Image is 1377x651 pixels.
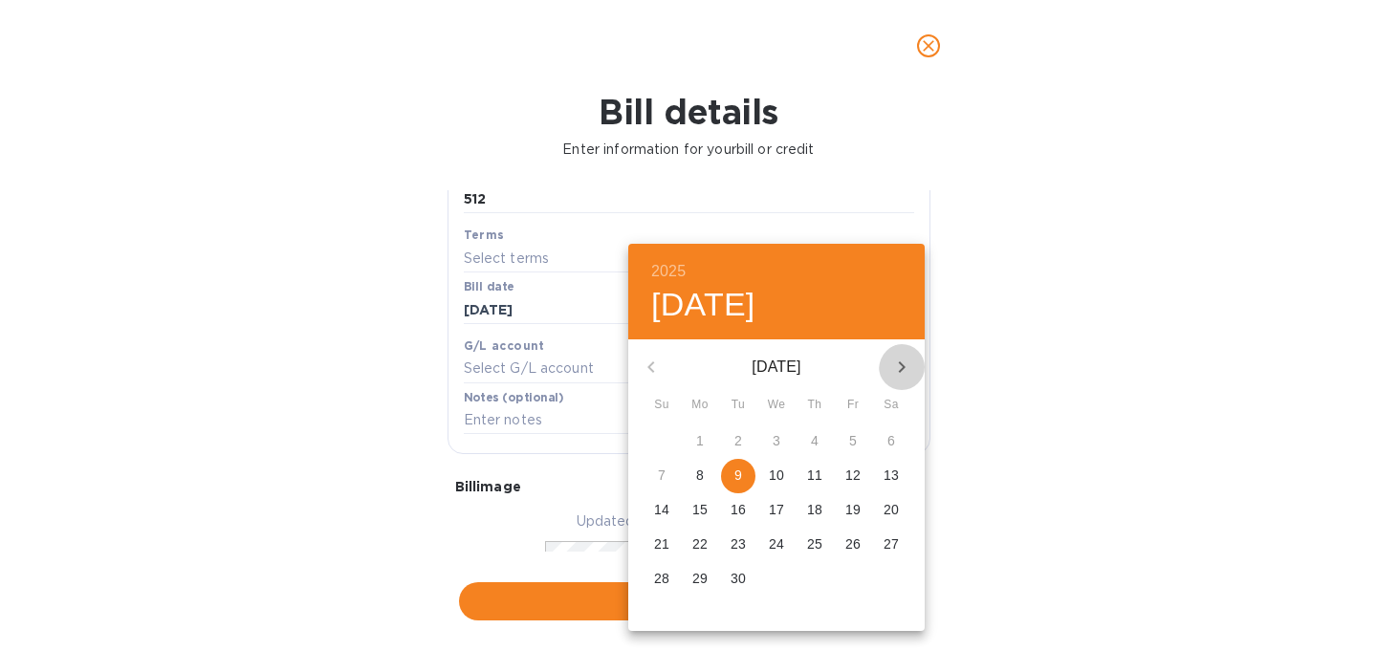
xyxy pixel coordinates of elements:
button: 13 [874,459,908,493]
button: 21 [645,528,679,562]
span: Su [645,396,679,415]
p: 15 [692,500,708,519]
button: 14 [645,493,679,528]
span: Fr [836,396,870,415]
p: 9 [734,466,742,485]
p: 28 [654,569,669,588]
button: 25 [798,528,832,562]
p: 25 [807,534,822,553]
button: 28 [645,562,679,597]
p: 21 [654,534,669,553]
button: 24 [759,528,794,562]
p: 20 [884,500,899,519]
p: 12 [845,466,861,485]
p: 10 [769,466,784,485]
p: 13 [884,466,899,485]
p: 26 [845,534,861,553]
button: 12 [836,459,870,493]
button: 29 [683,562,717,597]
button: 11 [798,459,832,493]
button: 22 [683,528,717,562]
p: 22 [692,534,708,553]
p: 30 [731,569,746,588]
p: 19 [845,500,861,519]
span: Mo [683,396,717,415]
button: 20 [874,493,908,528]
button: [DATE] [651,285,755,325]
p: 27 [884,534,899,553]
button: 15 [683,493,717,528]
p: 24 [769,534,784,553]
button: 18 [798,493,832,528]
span: We [759,396,794,415]
button: 26 [836,528,870,562]
p: 17 [769,500,784,519]
p: [DATE] [674,356,879,379]
button: 16 [721,493,755,528]
p: 11 [807,466,822,485]
button: 23 [721,528,755,562]
button: 27 [874,528,908,562]
button: 8 [683,459,717,493]
span: Th [798,396,832,415]
p: 14 [654,500,669,519]
p: 18 [807,500,822,519]
span: Sa [874,396,908,415]
button: 9 [721,459,755,493]
button: 10 [759,459,794,493]
span: Tu [721,396,755,415]
button: 17 [759,493,794,528]
button: 2025 [651,258,686,285]
button: 30 [721,562,755,597]
button: 19 [836,493,870,528]
p: 23 [731,534,746,553]
p: 16 [731,500,746,519]
p: 8 [696,466,704,485]
p: 29 [692,569,708,588]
